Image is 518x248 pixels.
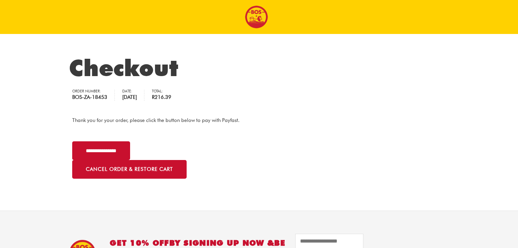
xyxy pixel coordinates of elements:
[152,94,171,100] span: 216.39
[72,160,187,179] a: Cancel order & restore cart
[122,93,137,101] strong: [DATE]
[69,54,449,82] h1: Checkout
[245,5,268,29] img: BOS logo finals-200px
[152,94,155,100] span: R
[72,93,107,101] strong: BOS-ZA-18453
[72,116,446,125] p: Thank you for your order, please click the button below to pay with Payfast.
[169,238,274,247] span: BY SIGNING UP NOW &
[152,90,178,101] li: Total:
[72,90,115,101] li: Order number:
[122,90,144,101] li: Date:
